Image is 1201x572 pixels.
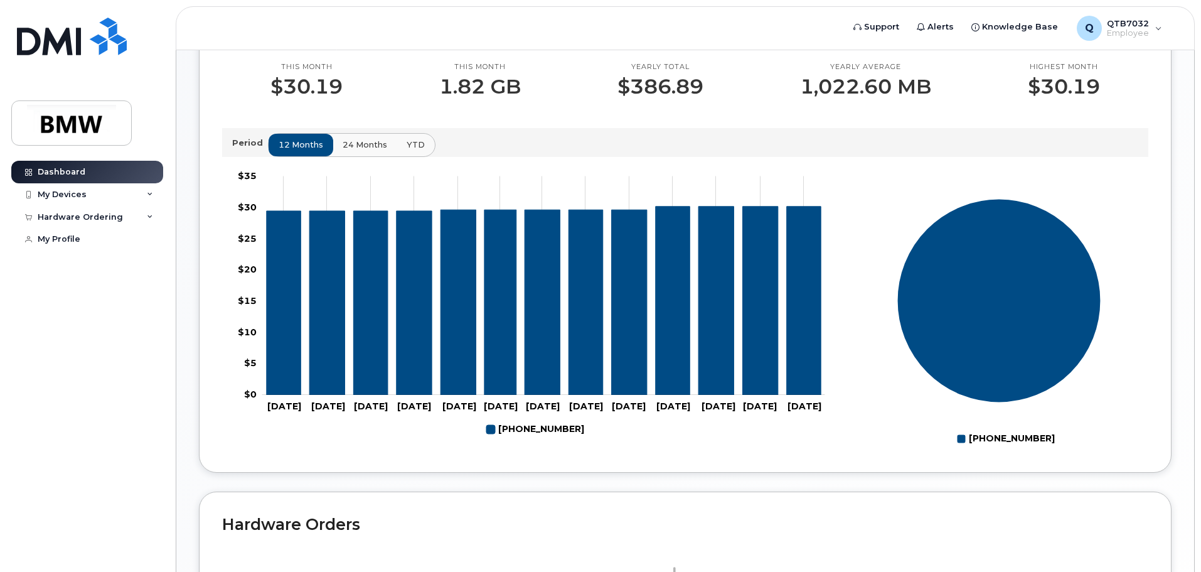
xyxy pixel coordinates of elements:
[439,62,521,72] p: This month
[982,21,1058,33] span: Knowledge Base
[238,326,257,337] tspan: $10
[1085,21,1094,36] span: Q
[743,401,777,412] tspan: [DATE]
[617,75,703,98] p: $386.89
[702,401,735,412] tspan: [DATE]
[484,401,518,412] tspan: [DATE]
[787,401,821,412] tspan: [DATE]
[311,401,345,412] tspan: [DATE]
[1146,517,1192,563] iframe: Messenger Launcher
[270,62,343,72] p: This month
[407,139,425,151] span: YTD
[486,419,584,440] g: 864-434-9208
[486,419,584,440] g: Legend
[244,357,257,369] tspan: $5
[526,401,560,412] tspan: [DATE]
[354,401,388,412] tspan: [DATE]
[897,198,1101,402] g: Series
[617,62,703,72] p: Yearly total
[270,75,343,98] p: $30.19
[1107,28,1149,38] span: Employee
[442,401,476,412] tspan: [DATE]
[397,401,431,412] tspan: [DATE]
[238,232,257,244] tspan: $25
[656,401,690,412] tspan: [DATE]
[1028,62,1100,72] p: Highest month
[1107,18,1149,28] span: QTB7032
[927,21,954,33] span: Alerts
[267,401,301,412] tspan: [DATE]
[1028,75,1100,98] p: $30.19
[800,75,931,98] p: 1,022.60 MB
[864,21,899,33] span: Support
[569,401,603,412] tspan: [DATE]
[612,401,646,412] tspan: [DATE]
[908,14,963,40] a: Alerts
[957,428,1055,450] g: Legend
[1068,16,1171,41] div: QTB7032
[238,170,825,440] g: Chart
[238,264,257,275] tspan: $20
[232,137,268,149] p: Period
[238,170,257,181] tspan: $35
[267,206,821,394] g: 864-434-9208
[222,515,1148,534] h2: Hardware Orders
[238,295,257,306] tspan: $15
[845,14,908,40] a: Support
[897,198,1101,449] g: Chart
[244,389,257,400] tspan: $0
[800,62,931,72] p: Yearly average
[238,201,257,212] tspan: $30
[963,14,1067,40] a: Knowledge Base
[439,75,521,98] p: 1.82 GB
[343,139,387,151] span: 24 months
